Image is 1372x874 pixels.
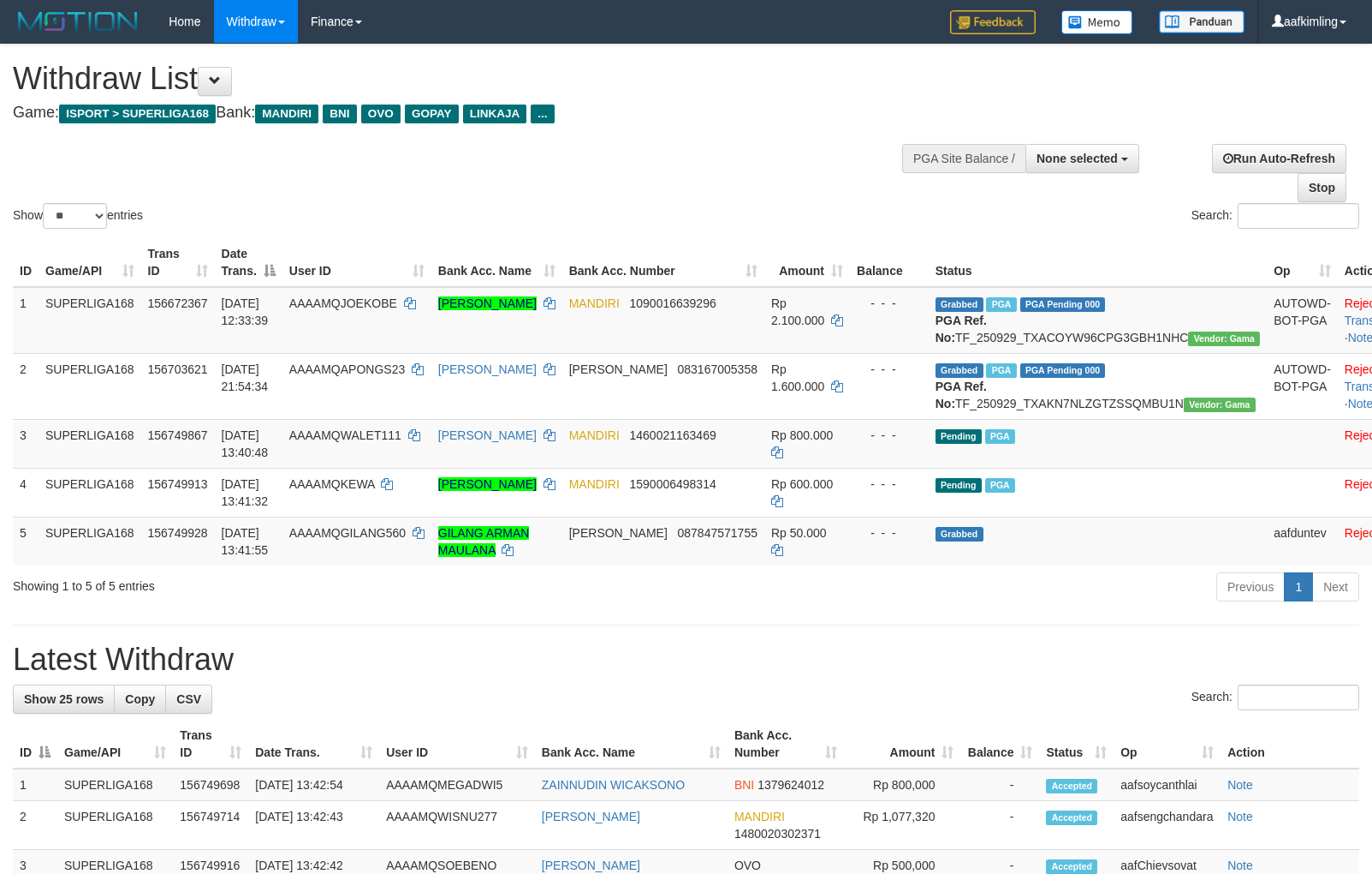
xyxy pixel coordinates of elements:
[734,810,785,823] span: MANDIRI
[1025,144,1139,173] button: None selected
[985,429,1015,444] span: Marked by aafsengchandara
[678,526,757,540] span: Copy 087847571755 to clipboard
[13,287,39,354] td: 1
[39,238,141,287] th: Game/API: activate to sort column ascending
[1036,152,1118,165] span: None selected
[569,296,620,310] span: MANDIRI
[1227,778,1253,792] a: Note
[734,859,761,872] span: OVO
[114,685,166,714] a: Copy
[148,477,208,491] span: 156749913
[248,769,379,801] td: [DATE] 13:42:54
[1191,203,1359,229] label: Search:
[165,685,212,714] a: CSV
[562,238,764,287] th: Bank Acc. Number: activate to sort column ascending
[13,105,898,122] h4: Game: Bank:
[531,105,554,123] span: ...
[13,571,559,595] div: Showing 1 to 5 of 5 entries
[24,692,104,706] span: Show 25 rows
[569,526,668,540] span: [PERSON_NAME]
[771,526,827,540] span: Rp 50.000
[734,778,754,792] span: BNI
[764,238,850,287] th: Amount: activate to sort column ascending
[935,478,982,493] span: Pending
[43,203,107,229] select: Showentries
[935,527,983,542] span: Grabbed
[13,62,898,96] h1: Withdraw List
[1227,859,1253,872] a: Note
[173,801,248,850] td: 156749714
[57,720,173,769] th: Game/API: activate to sort column ascending
[929,287,1267,354] td: TF_250929_TXACOYW96CPG3GBH1NHC
[173,720,248,769] th: Trans ID: activate to sort column ascending
[431,238,562,287] th: Bank Acc. Name: activate to sort column ascending
[1191,685,1359,710] label: Search:
[13,238,39,287] th: ID
[13,643,1359,677] h1: Latest Withdraw
[379,801,535,850] td: AAAAMQWISNU277
[13,517,39,566] td: 5
[771,428,833,442] span: Rp 800.000
[13,720,57,769] th: ID: activate to sort column descending
[125,692,155,706] span: Copy
[222,526,269,557] span: [DATE] 13:41:55
[844,801,961,850] td: Rp 1,077,320
[960,769,1039,801] td: -
[1020,363,1106,378] span: PGA Pending
[438,296,537,310] a: [PERSON_NAME]
[1046,859,1097,874] span: Accepted
[678,362,757,376] span: Copy 083167005358 to clipboard
[13,353,39,419] td: 2
[857,476,922,493] div: - - -
[757,778,824,792] span: Copy 1379624012 to clipboard
[1267,238,1338,287] th: Op: activate to sort column ascending
[13,203,143,229] label: Show entries
[39,353,141,419] td: SUPERLIGA168
[13,468,39,517] td: 4
[323,105,356,123] span: BNI
[39,468,141,517] td: SUPERLIGA168
[173,769,248,801] td: 156749698
[857,427,922,444] div: - - -
[438,526,530,557] a: GILANG ARMAN MAULANA
[1216,572,1285,602] a: Previous
[569,428,620,442] span: MANDIRI
[222,428,269,459] span: [DATE] 13:40:48
[857,361,922,378] div: - - -
[1221,720,1359,769] th: Action
[935,297,983,312] span: Grabbed
[771,477,833,491] span: Rp 600.000
[289,477,375,491] span: AAAAMQKEWA
[1188,332,1260,346] span: Vendor URL: https://trx31.1velocity.biz
[850,238,929,287] th: Balance
[222,477,269,508] span: [DATE] 13:41:32
[13,685,115,714] a: Show 25 rows
[542,778,685,792] a: ZAINNUDIN WICAKSONO
[148,526,208,540] span: 156749928
[542,810,640,823] a: [PERSON_NAME]
[438,428,537,442] a: [PERSON_NAME]
[935,363,983,378] span: Grabbed
[857,524,922,542] div: - - -
[1238,203,1359,229] input: Search:
[728,720,844,769] th: Bank Acc. Number: activate to sort column ascending
[1267,287,1338,354] td: AUTOWD-BOT-PGA
[1114,801,1221,850] td: aafsengchandara
[535,720,728,769] th: Bank Acc. Name: activate to sort column ascending
[13,769,57,801] td: 1
[935,429,982,444] span: Pending
[39,517,141,566] td: SUPERLIGA168
[57,801,173,850] td: SUPERLIGA168
[463,105,527,123] span: LINKAJA
[630,296,716,310] span: Copy 1090016639296 to clipboard
[929,353,1267,419] td: TF_250929_TXAKN7NLZGTZSSQMBU1N
[1184,398,1256,412] span: Vendor URL: https://trx31.1velocity.biz
[986,363,1016,378] span: Marked by aafchhiseyha
[844,769,961,801] td: Rp 800,000
[1114,720,1221,769] th: Op: activate to sort column ascending
[630,477,716,491] span: Copy 1590006498314 to clipboard
[289,428,401,442] span: AAAAMQWALET111
[1284,572,1313,602] a: 1
[1046,779,1097,793] span: Accepted
[542,859,640,872] a: [PERSON_NAME]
